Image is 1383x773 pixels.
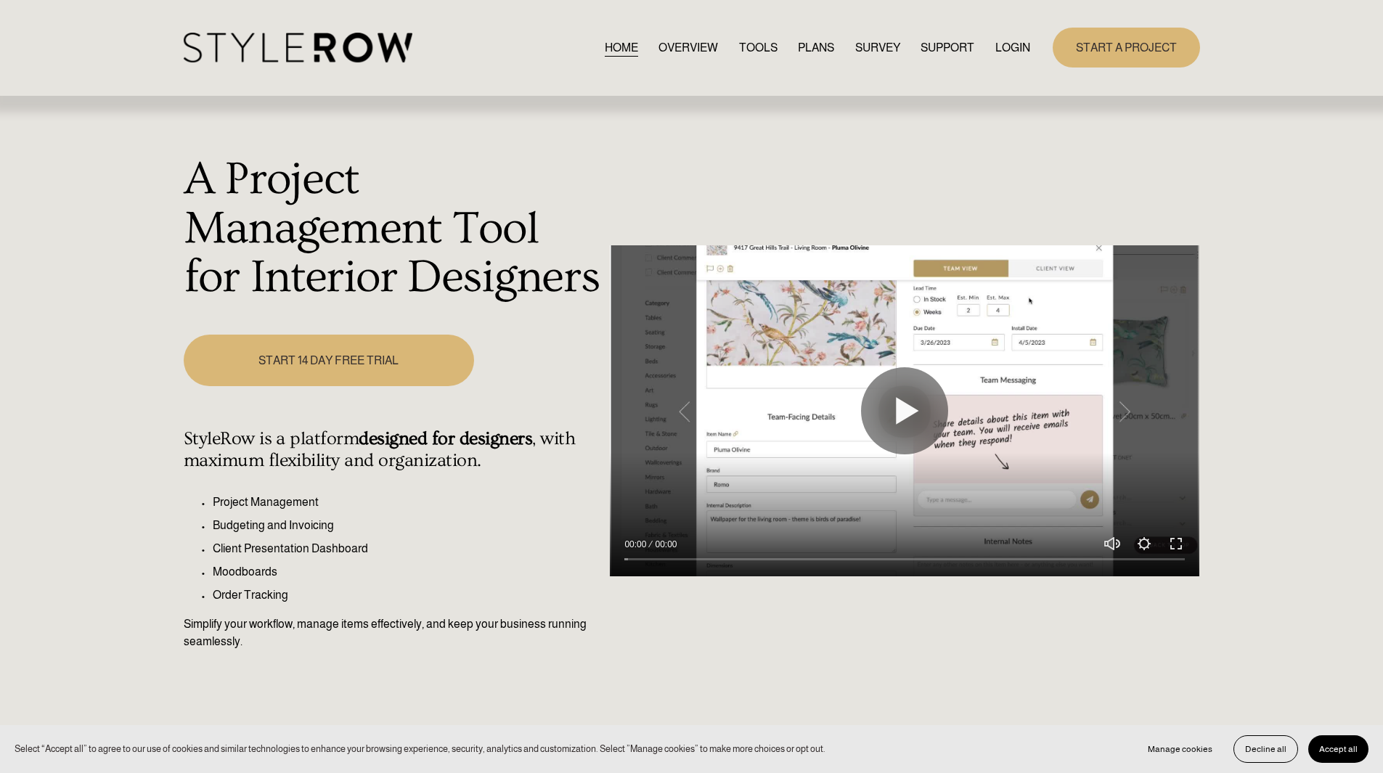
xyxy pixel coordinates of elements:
[921,38,974,57] a: folder dropdown
[184,155,603,303] h1: A Project Management Tool for Interior Designers
[658,38,718,57] a: OVERVIEW
[861,367,948,454] button: Play
[798,38,834,57] a: PLANS
[1245,744,1286,754] span: Decline all
[213,586,603,604] p: Order Tracking
[1308,735,1368,763] button: Accept all
[1053,28,1200,68] a: START A PROJECT
[624,555,1185,565] input: Seek
[1319,744,1358,754] span: Accept all
[855,38,900,57] a: SURVEY
[213,540,603,557] p: Client Presentation Dashboard
[15,742,825,756] p: Select “Accept all” to agree to our use of cookies and similar technologies to enhance your brows...
[739,38,778,57] a: TOOLS
[184,33,412,62] img: StyleRow
[995,38,1030,57] a: LOGIN
[184,615,603,650] p: Simplify your workflow, manage items effectively, and keep your business running seamlessly.
[921,39,974,57] span: SUPPORT
[213,494,603,511] p: Project Management
[184,335,474,386] a: START 14 DAY FREE TRIAL
[184,428,603,472] h4: StyleRow is a platform , with maximum flexibility and organization.
[359,428,532,449] strong: designed for designers
[605,38,638,57] a: HOME
[213,517,603,534] p: Budgeting and Invoicing
[624,537,650,552] div: Current time
[1233,735,1298,763] button: Decline all
[650,537,680,552] div: Duration
[213,563,603,581] p: Moodboards
[1137,735,1223,763] button: Manage cookies
[1148,744,1212,754] span: Manage cookies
